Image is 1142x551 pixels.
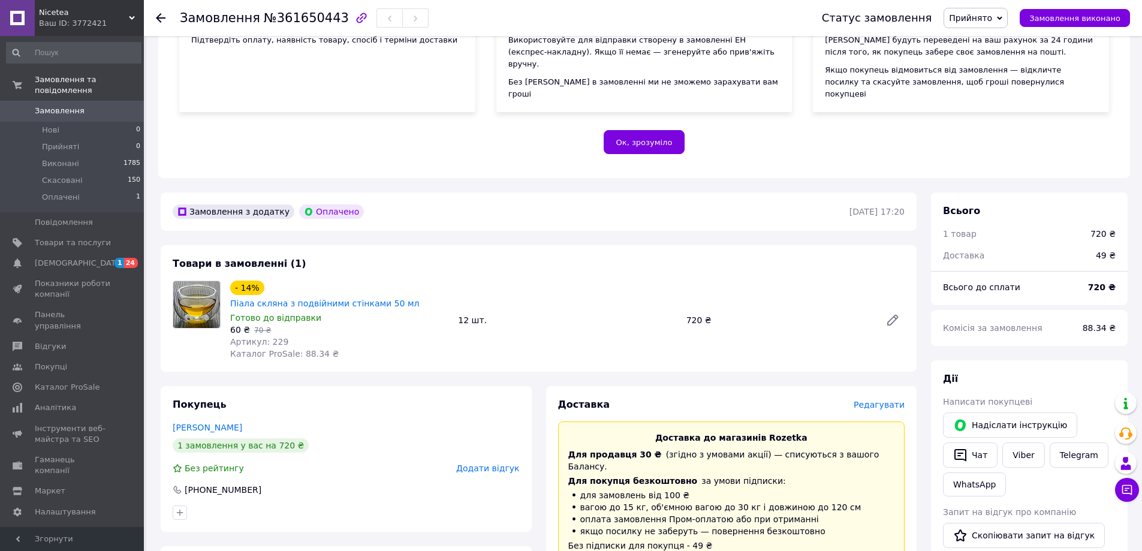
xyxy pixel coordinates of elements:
[42,192,80,203] span: Оплачені
[35,382,100,393] span: Каталог ProSale
[136,125,140,136] span: 0
[568,525,895,537] li: якщо посилку не заберуть — повернення безкоштовно
[825,34,1097,58] div: [PERSON_NAME] будуть переведені на ваш рахунок за 24 години після того, як покупець забере своє з...
[254,326,271,335] span: 70 ₴
[173,204,294,219] div: Замовлення з додатку
[604,130,685,154] button: Ок, зрозуміло
[854,400,905,410] span: Редагувати
[943,373,958,384] span: Дії
[1088,282,1116,292] b: 720 ₴
[35,423,111,445] span: Інструменти веб-майстра та SEO
[299,204,364,219] div: Оплачено
[35,309,111,331] span: Панель управління
[264,11,349,25] span: №361650443
[180,11,260,25] span: Замовлення
[230,337,288,347] span: Артикул: 229
[1089,242,1123,269] div: 49 ₴
[35,486,65,496] span: Маркет
[1115,478,1139,502] button: Чат з покупцем
[849,207,905,216] time: [DATE] 17:20
[35,341,66,352] span: Відгуки
[136,141,140,152] span: 0
[943,442,998,468] button: Чат
[173,423,242,432] a: [PERSON_NAME]
[825,64,1097,100] div: Якщо покупець відмовиться від замовлення — відкличте посилку та скасуйте замовлення, щоб гроші по...
[173,281,220,328] img: Піала скляна з подвійними стінками 50 мл
[616,138,673,147] span: Ок, зрозуміло
[114,258,124,268] span: 1
[42,141,79,152] span: Прийняті
[35,362,67,372] span: Покупці
[173,399,227,410] span: Покупець
[230,299,419,308] a: Піала скляна з подвійними стінками 50 мл
[6,42,141,64] input: Пошук
[35,278,111,300] span: Показники роботи компанії
[185,463,244,473] span: Без рейтингу
[508,34,781,70] div: Використовуйте для відправки створену в замовленні ЕН (експрес-накладну). Якщо її немає — згенеру...
[230,281,264,295] div: - 14%
[943,413,1077,438] button: Надіслати інструкцію
[173,258,306,269] span: Товари в замовленні (1)
[508,76,781,100] div: Без [PERSON_NAME] в замовленні ми не зможемо зарахувати вам гроші
[35,507,96,517] span: Налаштування
[35,258,123,269] span: [DEMOGRAPHIC_DATA]
[35,237,111,248] span: Товари та послуги
[183,484,263,496] div: [PHONE_NUMBER]
[682,312,876,329] div: 720 ₴
[943,523,1105,548] button: Скопіювати запит на відгук
[456,463,519,473] span: Додати відгук
[123,158,140,169] span: 1785
[943,323,1042,333] span: Комісія за замовлення
[35,106,85,116] span: Замовлення
[943,507,1076,517] span: Запит на відгук про компанію
[655,433,807,442] span: Доставка до магазинів Rozetka
[173,438,309,453] div: 1 замовлення у вас на 720 ₴
[568,450,662,459] span: Для продавця 30 ₴
[881,308,905,332] a: Редагувати
[230,349,339,359] span: Каталог ProSale: 88.34 ₴
[568,476,698,486] span: Для покупця безкоштовно
[35,217,93,228] span: Повідомлення
[124,258,138,268] span: 24
[136,192,140,203] span: 1
[191,34,463,46] div: Підтвердіть оплату, наявність товару, спосіб і терміни доставки
[42,158,79,169] span: Виконані
[35,402,76,413] span: Аналітика
[943,229,977,239] span: 1 товар
[943,472,1006,496] a: WhatsApp
[568,475,895,487] div: за умови підписки:
[1002,442,1044,468] a: Viber
[558,399,610,410] span: Доставка
[453,312,681,329] div: 12 шт.
[39,7,129,18] span: Nicetea
[128,175,140,186] span: 150
[568,513,895,525] li: оплата замовлення Пром-оплатою або при отриманні
[1020,9,1130,27] button: Замовлення виконано
[943,282,1020,292] span: Всього до сплати
[943,205,980,216] span: Всього
[1083,323,1116,333] span: 88.34 ₴
[42,125,59,136] span: Нові
[35,454,111,476] span: Гаманець компанії
[1090,228,1116,240] div: 720 ₴
[568,448,895,472] div: (згідно з умовами акції) — списуються з вашого Балансу.
[230,325,250,335] span: 60 ₴
[230,313,321,323] span: Готово до відправки
[568,501,895,513] li: вагою до 15 кг, об'ємною вагою до 30 кг і довжиною до 120 см
[156,12,165,24] div: Повернутися назад
[949,13,992,23] span: Прийнято
[42,175,83,186] span: Скасовані
[568,489,895,501] li: для замовлень від 100 ₴
[1029,14,1120,23] span: Замовлення виконано
[35,74,144,96] span: Замовлення та повідомлення
[39,18,144,29] div: Ваш ID: 3772421
[943,251,984,260] span: Доставка
[1050,442,1108,468] a: Telegram
[822,12,932,24] div: Статус замовлення
[943,397,1032,407] span: Написати покупцеві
